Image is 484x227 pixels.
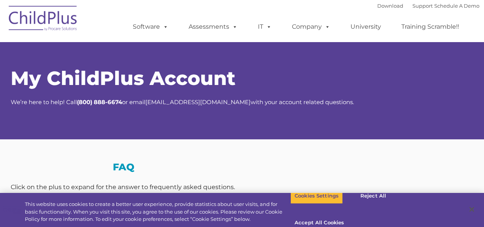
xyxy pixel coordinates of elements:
a: Software [125,19,176,34]
a: IT [250,19,279,34]
span: My ChildPlus Account [11,67,235,90]
strong: ( [77,98,79,106]
a: Download [377,3,403,9]
a: Company [284,19,338,34]
a: Training Scramble!! [394,19,467,34]
div: Click on the plus to expand for the answer to frequently asked questions. [11,181,236,193]
a: Schedule A Demo [434,3,479,9]
button: Close [463,201,480,218]
span: We’re here to help! Call or email with your account related questions. [11,98,354,106]
img: ChildPlus by Procare Solutions [5,0,81,39]
h3: FAQ [11,162,236,172]
font: | [377,3,479,9]
a: Assessments [181,19,245,34]
button: Reject All [349,188,397,204]
button: Cookies Settings [290,188,343,204]
a: University [343,19,389,34]
a: Support [412,3,433,9]
strong: 800) 888-6674 [79,98,122,106]
div: This website uses cookies to create a better user experience, provide statistics about user visit... [25,201,290,223]
a: [EMAIL_ADDRESS][DOMAIN_NAME] [145,98,251,106]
